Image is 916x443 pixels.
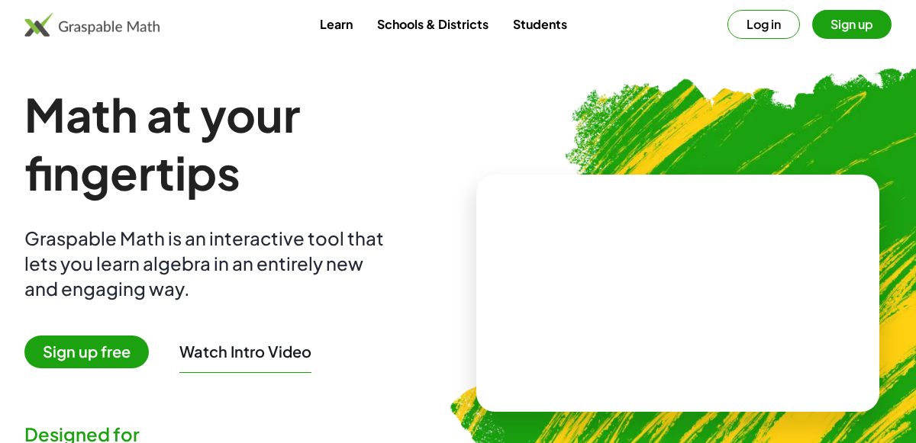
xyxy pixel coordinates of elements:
[365,10,501,38] a: Schools & Districts
[24,85,452,201] h1: Math at your fingertips
[563,236,792,351] video: What is this? This is dynamic math notation. Dynamic math notation plays a central role in how Gr...
[179,342,311,361] button: Watch Intro Video
[24,335,149,368] span: Sign up free
[501,10,579,38] a: Students
[812,10,892,39] button: Sign up
[24,226,391,301] div: Graspable Math is an interactive tool that lets you learn algebra in an entirely new and engaging...
[727,10,800,39] button: Log in
[308,10,365,38] a: Learn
